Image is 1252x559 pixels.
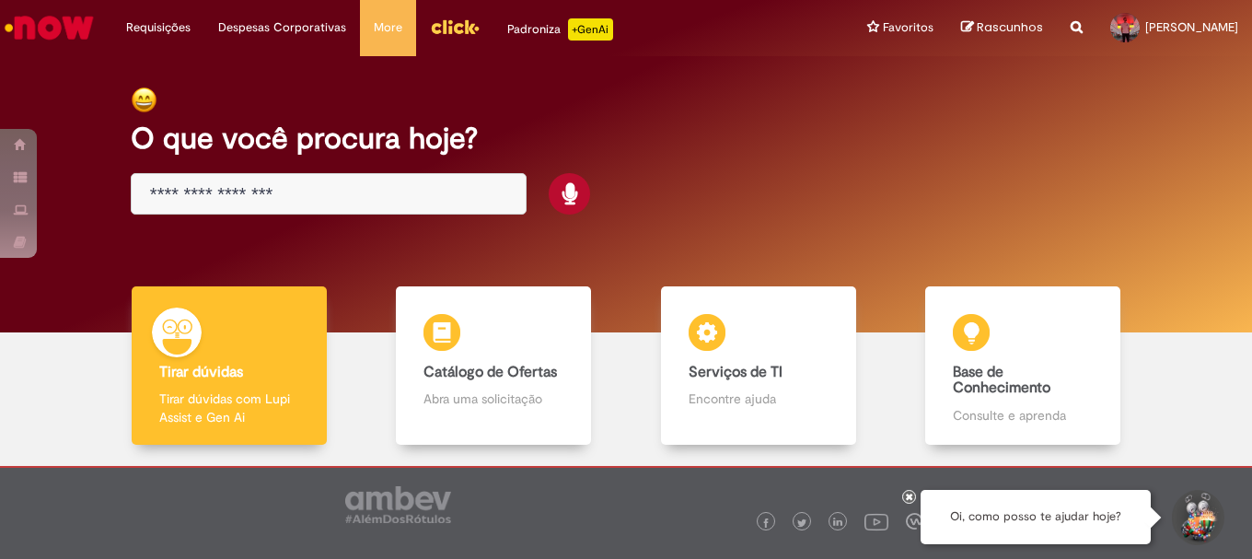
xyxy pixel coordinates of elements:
p: Encontre ajuda [689,390,829,408]
a: Rascunhos [961,19,1043,37]
b: Serviços de TI [689,363,782,381]
p: Tirar dúvidas com Lupi Assist e Gen Ai [159,390,299,426]
span: Requisições [126,18,191,37]
p: Abra uma solicitação [423,390,563,408]
b: Tirar dúvidas [159,363,243,381]
span: Favoritos [883,18,933,37]
p: Consulte e aprenda [953,406,1093,425]
img: logo_footer_twitter.png [797,518,806,528]
span: Rascunhos [977,18,1043,36]
h2: O que você procura hoje? [131,122,1121,155]
img: logo_footer_youtube.png [864,509,888,533]
span: Despesas Corporativas [218,18,346,37]
img: logo_footer_workplace.png [906,513,922,530]
b: Catálogo de Ofertas [423,363,557,381]
a: Serviços de TI Encontre ajuda [626,286,891,446]
div: Padroniza [507,18,613,41]
span: More [374,18,402,37]
img: logo_footer_facebook.png [761,518,771,528]
img: ServiceNow [2,9,97,46]
img: logo_footer_linkedin.png [833,518,842,529]
button: Iniciar Conversa de Suporte [1169,490,1224,545]
img: logo_footer_ambev_rotulo_gray.png [345,486,451,523]
a: Tirar dúvidas Tirar dúvidas com Lupi Assist e Gen Ai [97,286,362,446]
span: [PERSON_NAME] [1145,19,1238,35]
div: Oi, como posso te ajudar hoje? [921,490,1151,544]
b: Base de Conhecimento [953,363,1050,398]
p: +GenAi [568,18,613,41]
img: happy-face.png [131,87,157,113]
a: Base de Conhecimento Consulte e aprenda [891,286,1156,446]
img: click_logo_yellow_360x200.png [430,13,480,41]
a: Catálogo de Ofertas Abra uma solicitação [362,286,627,446]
